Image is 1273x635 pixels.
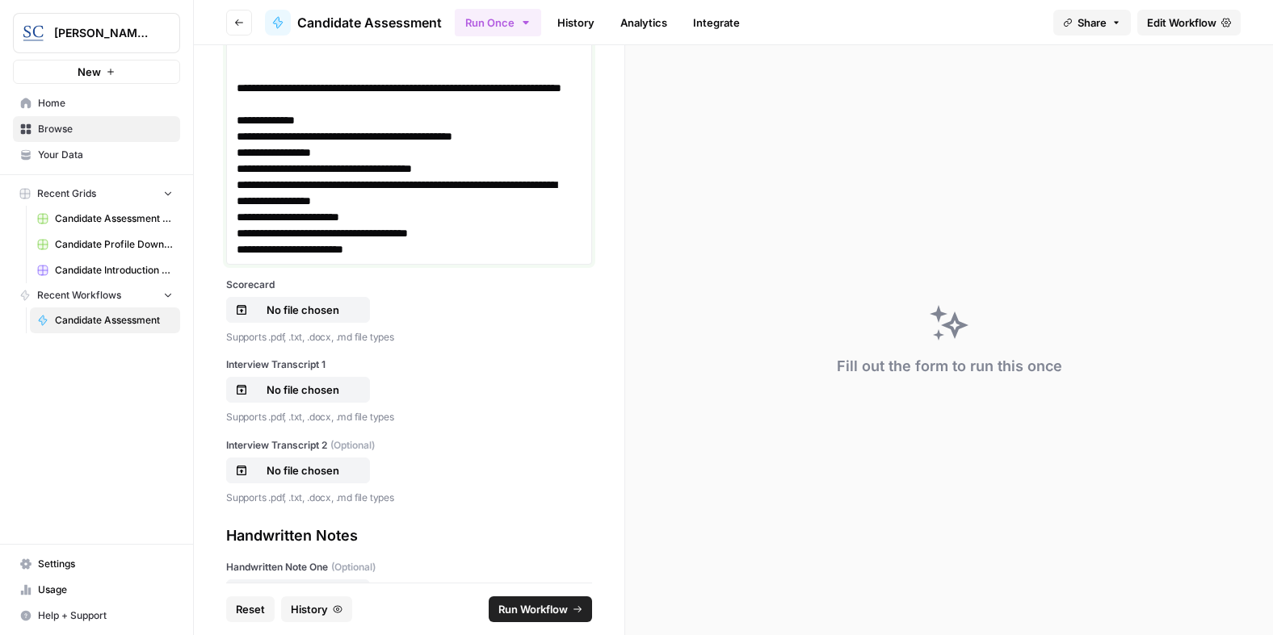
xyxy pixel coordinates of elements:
span: Settings [38,557,173,571]
span: Run Workflow [498,601,568,617]
button: Help + Support [13,603,180,629]
span: Reset [236,601,265,617]
a: Candidate Assessment [30,307,180,333]
span: Usage [38,583,173,597]
p: Supports .pdf, .txt, .docx, .md file types [226,490,592,506]
span: Share [1078,15,1107,31]
label: Scorecard [226,278,592,292]
div: Handwritten Notes [226,524,592,547]
span: Home [38,96,173,111]
label: Interview Transcript 1 [226,357,592,372]
button: Share [1053,10,1131,36]
button: History [281,596,352,622]
button: Reset [226,596,275,622]
span: (Optional) [331,560,376,574]
a: Usage [13,577,180,603]
a: Your Data [13,142,180,168]
span: History [291,601,328,617]
button: No file chosen [226,377,370,403]
img: Stanton Chase Nashville Logo [19,19,48,48]
button: Workspace: Stanton Chase Nashville [13,13,180,53]
label: Handwritten Note One [226,560,592,574]
a: Home [13,90,180,116]
a: Candidate Assessment Download Sheet [30,206,180,232]
span: Your Data [38,148,173,162]
span: (Optional) [330,438,375,453]
span: Browse [38,122,173,136]
button: Recent Grids [13,182,180,206]
span: Candidate Profile Download Sheet [55,237,173,252]
button: No file chosen [226,297,370,323]
span: New [78,64,101,80]
a: Candidate Introduction Download Sheet [30,257,180,283]
a: Integrate [683,10,750,36]
button: No file chosen [226,579,370,605]
span: [PERSON_NAME] [GEOGRAPHIC_DATA] [54,25,152,41]
label: Interview Transcript 2 [226,438,592,453]
a: Analytics [611,10,677,36]
p: Supports .pdf, .txt, .docx, .md file types [226,409,592,425]
span: Candidate Assessment Download Sheet [55,211,173,226]
a: Candidate Assessment [265,10,442,36]
p: Supports .pdf, .txt, .docx, .md file types [226,329,592,345]
a: History [548,10,604,36]
button: No file chosen [226,457,370,483]
a: Edit Workflow [1137,10,1241,36]
p: No file chosen [251,462,355,478]
span: Recent Grids [37,186,96,201]
span: Recent Workflows [37,288,121,303]
a: Browse [13,116,180,142]
span: Candidate Assessment [297,13,442,32]
button: New [13,60,180,84]
span: Candidate Assessment [55,313,173,328]
button: Run Once [455,9,541,36]
p: No file chosen [251,302,355,318]
button: Recent Workflows [13,283,180,307]
a: Settings [13,551,180,577]
div: Fill out the form to run this once [837,355,1062,378]
button: Run Workflow [489,596,592,622]
a: Candidate Profile Download Sheet [30,232,180,257]
span: Edit Workflow [1147,15,1216,31]
p: No file chosen [251,382,355,398]
span: Help + Support [38,608,173,623]
span: Candidate Introduction Download Sheet [55,263,173,278]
